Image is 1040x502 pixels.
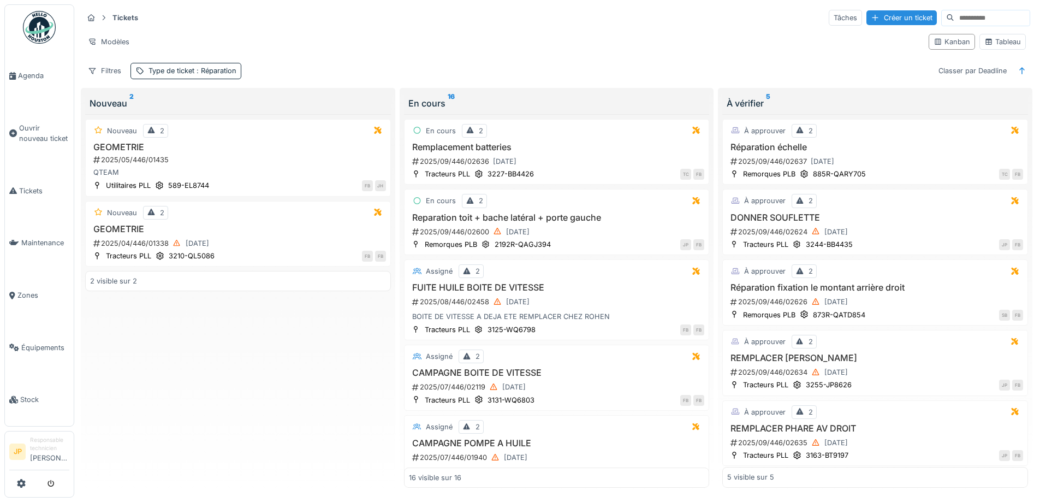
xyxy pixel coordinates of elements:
div: Kanban [934,37,970,47]
h3: Remplacement batteries [409,142,705,152]
div: +ENTRETIEN [409,466,705,477]
div: 2025/08/446/02458 [411,295,705,309]
div: JP [999,239,1010,250]
div: FB [693,324,704,335]
div: 2025/09/446/02626 [729,295,1023,309]
div: Tracteurs PLL [425,395,470,405]
div: 2 [809,126,813,136]
div: [DATE] [504,452,527,463]
a: Agenda [5,50,74,102]
div: 2 [809,196,813,206]
a: Équipements [5,322,74,374]
div: En cours [426,126,456,136]
strong: Tickets [108,13,142,23]
div: FB [680,395,691,406]
a: JP Responsable technicien[PERSON_NAME] [9,436,69,470]
div: BOITE DE VITESSE A DEJA ETE REMPLACER CHEZ ROHEN [409,311,705,322]
div: 885R-QARY705 [813,169,866,179]
div: 2 [476,266,480,276]
div: À approuver [744,336,786,347]
div: Nouveau [107,126,137,136]
div: [DATE] [502,382,526,392]
div: 2 [476,351,480,362]
sup: 2 [129,97,134,110]
div: FB [693,395,704,406]
sup: 16 [448,97,455,110]
div: TC [999,169,1010,180]
div: Responsable technicien [30,436,69,453]
span: Agenda [18,70,69,81]
div: 2 [809,407,813,417]
h3: GEOMETRIE [90,224,386,234]
div: SB [999,310,1010,321]
div: Classer par Deadline [934,63,1012,79]
div: [DATE] [824,227,848,237]
div: [DATE] [506,227,530,237]
div: 2 [160,126,164,136]
div: À approuver [744,407,786,417]
div: QTEAM [90,167,386,178]
div: 3210-QL5086 [169,251,215,261]
div: Tâches [829,10,862,26]
span: Zones [17,290,69,300]
div: 2025/07/446/02119 [411,380,705,394]
div: JH [375,180,386,191]
div: 2 [476,422,480,432]
div: [DATE] [824,297,848,307]
div: Assigné [426,266,453,276]
div: FB [1012,310,1023,321]
div: [DATE] [811,156,834,167]
div: Tracteurs PLL [425,324,470,335]
div: 2025/04/446/01338 [92,237,386,250]
div: [DATE] [506,297,530,307]
div: 2 [479,126,483,136]
h3: DONNER SOUFLETTE [727,212,1023,223]
div: 2025/09/446/02634 [729,365,1023,379]
div: À approuver [744,126,786,136]
a: Ouvrir nouveau ticket [5,102,74,165]
div: 2 visible sur 2 [90,276,137,286]
div: Tracteurs PLL [743,239,788,250]
div: 2025/05/446/01435 [92,155,386,165]
h3: FUITE HUILE BOITE DE VITESSE [409,282,705,293]
div: Remorques PLB [425,239,477,250]
div: 2025/09/446/02624 [729,225,1023,239]
div: 2192R-QAGJ394 [495,239,551,250]
div: Créer un ticket [866,10,937,25]
div: FB [693,169,704,180]
div: [DATE] [493,156,516,167]
h3: CAMPAGNE POMPE A HUILE [409,438,705,448]
div: Utilitaires PLL [106,180,151,191]
div: FB [362,251,373,262]
div: Type de ticket [148,66,236,76]
div: Nouveau [107,208,137,218]
div: Tracteurs PLL [106,251,151,261]
li: JP [9,444,26,460]
div: Tableau [984,37,1021,47]
h3: GEOMETRIE [90,142,386,152]
div: JP [999,380,1010,391]
div: [DATE] [824,438,848,448]
div: 873R-QATD854 [813,310,865,320]
div: 5 visible sur 5 [727,472,774,482]
div: 3163-BT9197 [806,450,848,460]
span: Maintenance [21,238,69,248]
span: : Réparation [194,67,236,75]
div: 2025/07/446/01940 [411,451,705,464]
div: [DATE] [186,238,209,249]
div: 3125-WQ6798 [488,324,536,335]
div: Assigné [426,422,453,432]
div: FB [362,180,373,191]
h3: Réparation fixation le montant arrière droit [727,282,1023,293]
div: 16 visible sur 16 [409,472,461,482]
div: FB [1012,169,1023,180]
div: 2025/09/446/02600 [411,225,705,239]
a: Maintenance [5,217,74,269]
div: JP [999,450,1010,461]
h3: Reparation toit + bache latéral + porte gauche [409,212,705,223]
div: FB [680,324,691,335]
div: Assigné [426,351,453,362]
img: Badge_color-CXgf-gQk.svg [23,11,56,44]
div: FB [1012,239,1023,250]
a: Tickets [5,165,74,217]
